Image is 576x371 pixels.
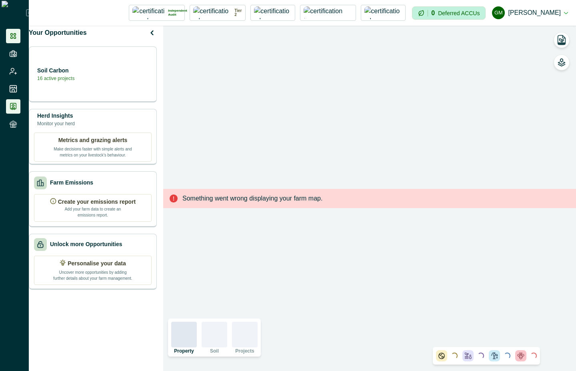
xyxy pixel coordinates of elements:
p: Property [174,349,194,353]
p: 0 [431,10,435,16]
img: certification logo [254,6,292,19]
p: Create your emissions report [58,198,136,206]
img: certification logo [364,6,402,19]
p: Personalise your data [68,259,126,268]
p: Metrics and grazing alerts [58,136,128,144]
button: Gayathri Menakath[PERSON_NAME] [492,3,568,22]
p: 16 active projects [37,75,74,82]
p: Farm Emissions [50,178,93,187]
div: Something went wrong displaying your farm map. [163,189,576,208]
p: Independent Audit [168,9,187,17]
img: Logo [2,1,26,25]
img: certification logo [132,6,165,19]
p: Uncover more opportunities by adding further details about your farm management. [53,268,133,281]
p: Monitor your herd [37,120,75,127]
button: certification logoIndependent Audit [129,5,185,21]
p: Tier 2 [234,9,242,17]
img: certification logo [193,6,231,19]
p: Projects [235,349,254,353]
p: Make decisions faster with simple alerts and metrics on your livestock’s behaviour. [53,144,133,158]
p: Unlock more Opportunities [50,240,122,249]
p: Your Opportunities [29,28,87,38]
p: Soil Carbon [37,66,74,75]
img: certification logo [304,6,352,19]
p: Herd Insights [37,112,75,120]
p: Soil [210,349,219,353]
p: Add your farm data to create an emissions report. [63,206,123,218]
p: Deferred ACCUs [438,10,480,16]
